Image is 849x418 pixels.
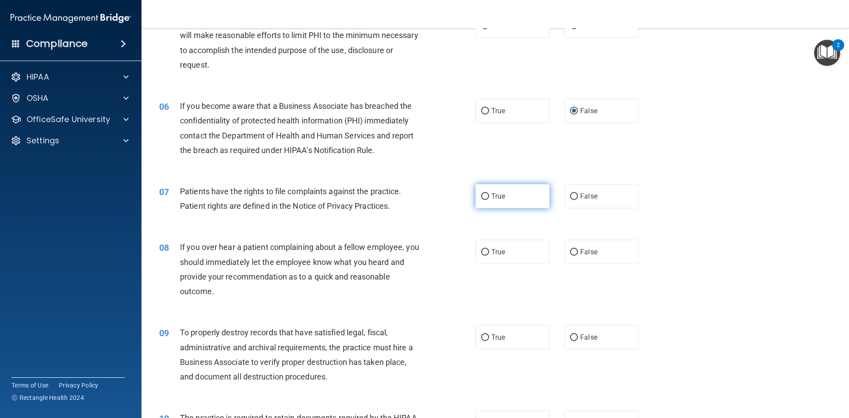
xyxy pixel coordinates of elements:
[570,108,578,115] input: False
[580,192,597,200] span: False
[481,334,489,341] input: True
[59,381,99,390] a: Privacy Policy
[11,93,129,104] a: OSHA
[159,242,169,253] span: 08
[11,114,129,125] a: OfficeSafe University
[180,101,413,155] span: If you become aware that a Business Associate has breached the confidentiality of protected healt...
[837,45,840,57] div: 2
[27,93,49,104] p: OSHA
[11,393,84,402] span: Ⓒ Rectangle Health 2024
[570,249,578,256] input: False
[570,193,578,200] input: False
[26,38,88,50] h4: Compliance
[11,9,131,27] img: PMB logo
[27,72,49,82] p: HIPAA
[159,101,169,112] span: 06
[180,328,413,381] span: To properly destroy records that have satisfied legal, fiscal, administrative and archival requir...
[570,334,578,341] input: False
[11,72,129,82] a: HIPAA
[11,381,48,390] a: Terms of Use
[180,16,419,69] span: The Minimum Necessary Rule means that when disclosing PHI, you will make reasonable efforts to li...
[159,328,169,338] span: 09
[481,108,489,115] input: True
[27,135,59,146] p: Settings
[11,135,129,146] a: Settings
[27,114,110,125] p: OfficeSafe University
[491,248,505,256] span: True
[180,187,402,211] span: Patients have the rights to file complaints against the practice. Patient rights are defined in t...
[180,242,419,296] span: If you over hear a patient complaining about a fellow employee, you should immediately let the em...
[491,192,505,200] span: True
[580,107,597,115] span: False
[491,333,505,341] span: True
[814,40,840,66] button: Open Resource Center, 2 new notifications
[580,333,597,341] span: False
[481,193,489,200] input: True
[580,248,597,256] span: False
[159,187,169,197] span: 07
[481,249,489,256] input: True
[491,107,505,115] span: True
